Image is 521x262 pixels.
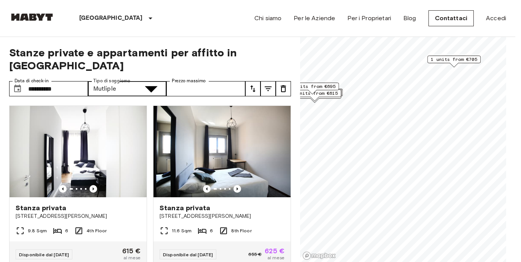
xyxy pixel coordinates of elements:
span: 655 € [248,251,262,258]
button: Previous image [203,185,211,193]
img: Habyt [9,13,55,21]
span: 4th Floor [86,227,107,234]
button: Choose date, selected date is 1 Oct 2025 [10,81,25,96]
span: 6 [210,227,213,234]
div: Mutliple [88,81,136,96]
div: Map marker [288,89,341,101]
label: Tipo di soggiorno [93,78,130,84]
button: tune [276,81,291,96]
span: al mese [123,254,141,261]
span: 6 [65,227,68,234]
span: 9.8 Sqm [28,227,47,234]
div: Map marker [286,83,339,94]
a: Per le Aziende [294,14,335,23]
a: Accedi [486,14,506,23]
a: Blog [403,14,416,23]
img: Marketing picture of unit IT-14-105-001-001 [153,106,291,197]
span: Stanze private e appartamenti per affitto in [GEOGRAPHIC_DATA] [9,46,291,72]
button: tune [245,81,260,96]
span: Disponibile dal [DATE] [19,252,69,257]
span: 1 units from €695 [289,83,336,90]
a: Contattaci [428,10,474,26]
button: Previous image [89,185,97,193]
span: Stanza privata [160,203,210,212]
a: Chi siamo [254,14,281,23]
span: [STREET_ADDRESS][PERSON_NAME] [160,212,284,220]
img: Marketing picture of unit IT-14-110-001-002 [10,106,147,197]
a: Mapbox logo [302,251,336,260]
div: Map marker [427,56,481,67]
span: 8th Floor [231,227,251,234]
label: Prezzo massimo [172,78,206,84]
button: tune [260,81,276,96]
button: Previous image [59,185,67,193]
span: Disponibile dal [DATE] [163,252,213,257]
span: 1 units from €705 [431,56,477,63]
span: al mese [267,254,284,261]
a: Per i Proprietari [347,14,391,23]
span: 615 € [122,248,141,254]
span: 11.6 Sqm [172,227,192,234]
button: Previous image [233,185,241,193]
span: Stanza privata [16,203,66,212]
label: Data di check-in [14,78,49,84]
span: 625 € [265,248,284,254]
span: [STREET_ADDRESS][PERSON_NAME] [16,212,141,220]
p: [GEOGRAPHIC_DATA] [79,14,143,23]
